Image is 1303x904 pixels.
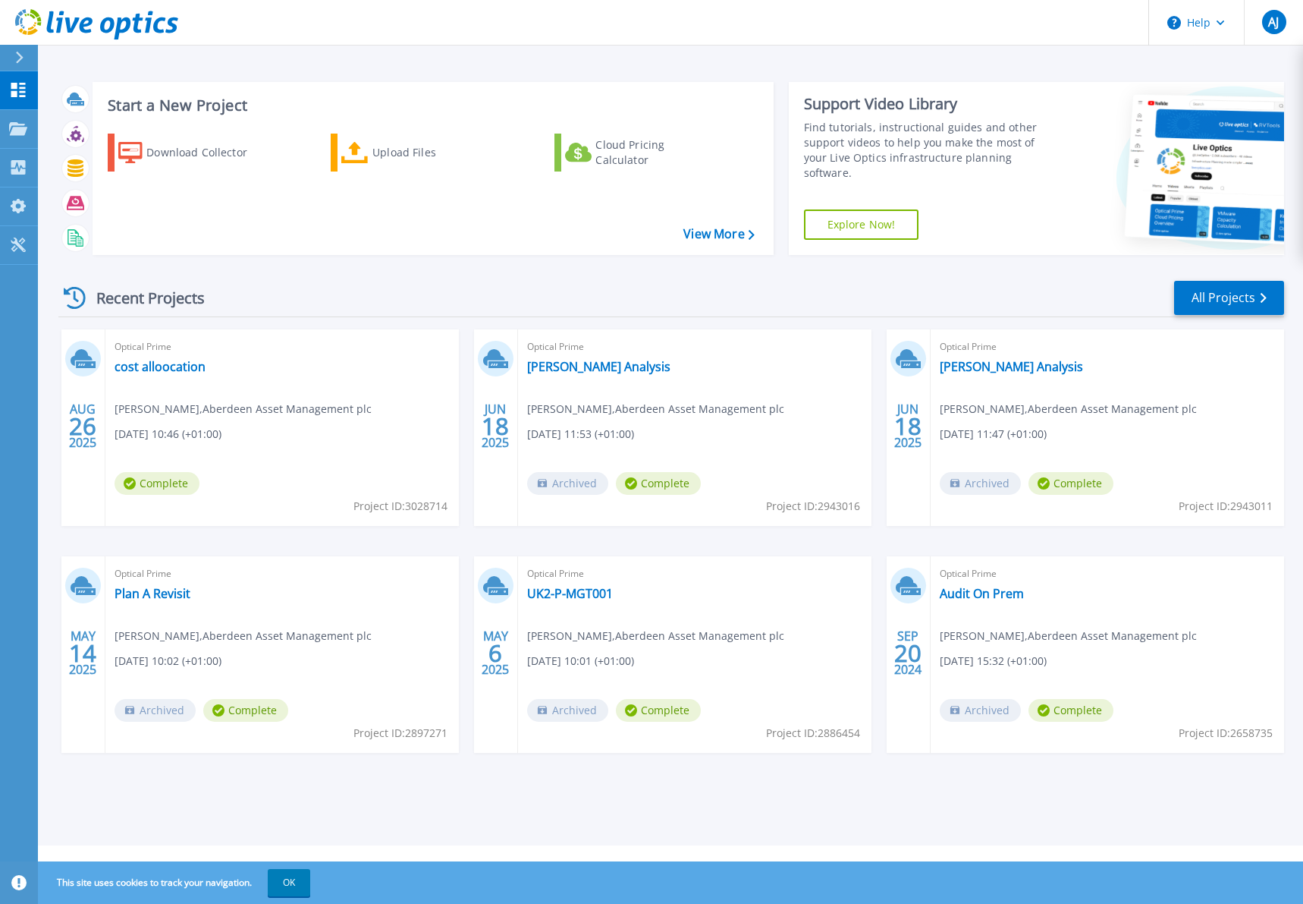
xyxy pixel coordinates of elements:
span: Complete [203,699,288,722]
div: MAY 2025 [68,625,97,681]
span: Optical Prime [940,565,1275,582]
span: 18 [894,420,922,433]
span: [PERSON_NAME] , Aberdeen Asset Management plc [940,401,1197,417]
span: [PERSON_NAME] , Aberdeen Asset Management plc [115,628,372,644]
div: Recent Projects [58,279,225,317]
div: MAY 2025 [481,625,510,681]
span: [PERSON_NAME] , Aberdeen Asset Management plc [115,401,372,417]
span: Archived [527,472,608,495]
span: Project ID: 2943016 [766,498,860,515]
div: Download Collector [146,137,268,168]
button: OK [268,869,310,896]
a: UK2-P-MGT001 [527,586,613,601]
span: Archived [940,699,1021,722]
span: 26 [69,420,96,433]
span: AJ [1268,16,1279,28]
a: Plan A Revisit [115,586,190,601]
span: Complete [616,699,701,722]
span: [DATE] 10:02 (+01:00) [115,653,221,669]
div: JUN 2025 [893,398,922,454]
span: Project ID: 2897271 [353,725,447,742]
span: 14 [69,647,96,660]
span: [PERSON_NAME] , Aberdeen Asset Management plc [527,628,784,644]
span: [DATE] 15:32 (+01:00) [940,653,1047,669]
span: Complete [1028,699,1113,722]
span: Optical Prime [115,339,450,355]
span: Archived [115,699,196,722]
span: [DATE] 11:47 (+01:00) [940,426,1047,443]
a: All Projects [1174,281,1284,315]
a: [PERSON_NAME] Analysis [527,359,670,374]
span: 18 [482,420,509,433]
span: Optical Prime [115,565,450,582]
a: Audit On Prem [940,586,1024,601]
span: Archived [940,472,1021,495]
span: Optical Prime [940,339,1275,355]
div: SEP 2024 [893,625,922,681]
span: [DATE] 10:46 (+01:00) [115,426,221,443]
span: Project ID: 2658735 [1179,725,1273,742]
span: Optical Prime [527,339,862,355]
span: Optical Prime [527,565,862,582]
span: [PERSON_NAME] , Aberdeen Asset Management plc [527,401,784,417]
div: Cloud Pricing Calculator [595,137,717,168]
span: Project ID: 3028714 [353,498,447,515]
a: cost alloocation [115,359,206,374]
span: [PERSON_NAME] , Aberdeen Asset Management plc [940,628,1197,644]
a: Upload Files [331,134,500,172]
div: Find tutorials, instructional guides and other support videos to help you make the most of your L... [804,120,1055,181]
span: 6 [488,647,502,660]
span: Complete [115,472,199,495]
a: Download Collector [108,134,277,172]
span: [DATE] 10:01 (+01:00) [527,653,634,669]
span: [DATE] 11:53 (+01:00) [527,426,634,443]
a: Cloud Pricing Calculator [554,134,724,172]
a: [PERSON_NAME] Analysis [940,359,1083,374]
span: This site uses cookies to track your navigation. [42,869,310,896]
span: 20 [894,647,922,660]
a: View More [683,227,754,241]
div: Upload Files [372,137,494,168]
a: Explore Now! [804,209,919,240]
span: Complete [1028,472,1113,495]
span: Project ID: 2943011 [1179,498,1273,515]
div: Support Video Library [804,94,1055,114]
span: Project ID: 2886454 [766,725,860,742]
span: Archived [527,699,608,722]
div: JUN 2025 [481,398,510,454]
h3: Start a New Project [108,97,754,114]
span: Complete [616,472,701,495]
div: AUG 2025 [68,398,97,454]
